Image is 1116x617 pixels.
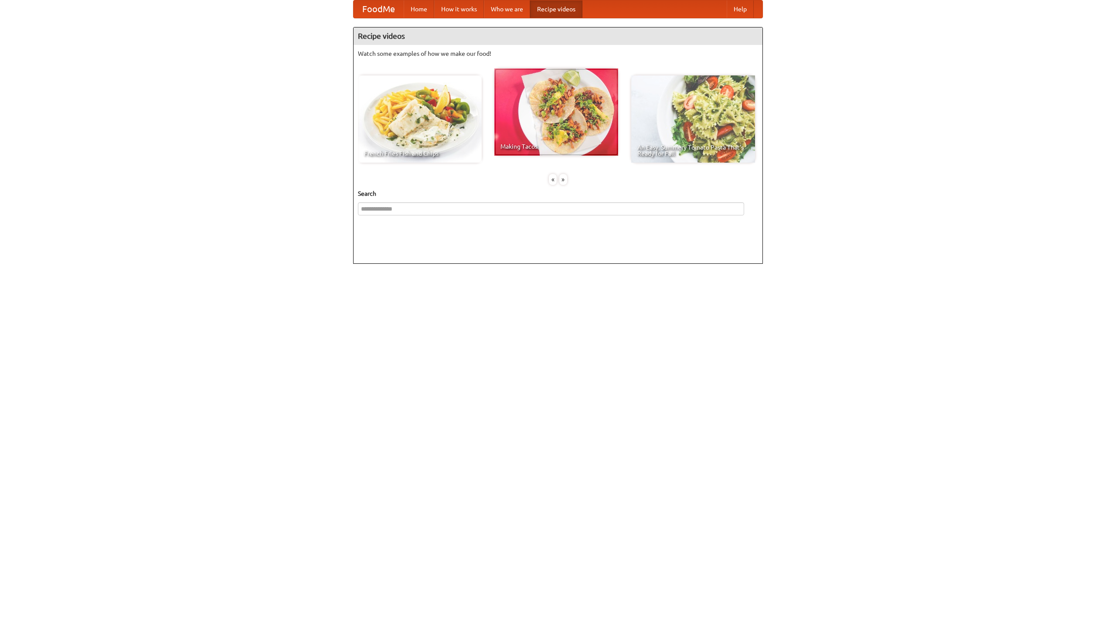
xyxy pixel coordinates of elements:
[549,174,557,185] div: «
[354,27,762,45] h4: Recipe videos
[434,0,484,18] a: How it works
[637,144,749,157] span: An Easy, Summery Tomato Pasta That's Ready for Fall
[358,75,482,163] a: French Fries Fish and Chips
[354,0,404,18] a: FoodMe
[631,75,755,163] a: An Easy, Summery Tomato Pasta That's Ready for Fall
[530,0,582,18] a: Recipe videos
[358,189,758,198] h5: Search
[727,0,754,18] a: Help
[404,0,434,18] a: Home
[484,0,530,18] a: Who we are
[494,68,618,156] a: Making Tacos
[500,143,612,150] span: Making Tacos
[364,150,476,157] span: French Fries Fish and Chips
[559,174,567,185] div: »
[358,49,758,58] p: Watch some examples of how we make our food!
